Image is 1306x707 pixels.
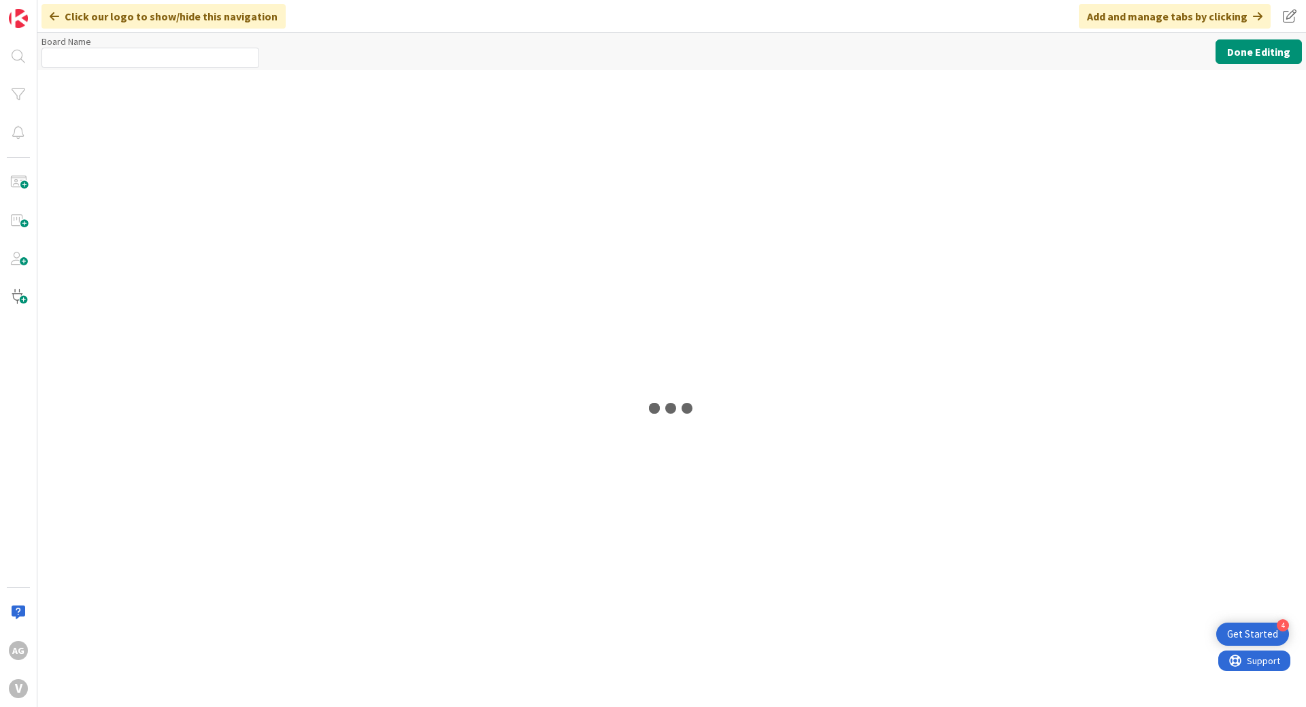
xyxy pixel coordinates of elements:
[1277,619,1289,631] div: 4
[9,9,28,28] img: Visit kanbanzone.com
[1216,39,1302,64] button: Done Editing
[1227,627,1278,641] div: Get Started
[9,679,28,698] div: V
[1216,623,1289,646] div: Open Get Started checklist, remaining modules: 4
[41,4,286,29] div: Click our logo to show/hide this navigation
[9,641,28,660] div: AG
[1079,4,1271,29] div: Add and manage tabs by clicking
[41,35,91,48] label: Board Name
[29,2,62,18] span: Support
